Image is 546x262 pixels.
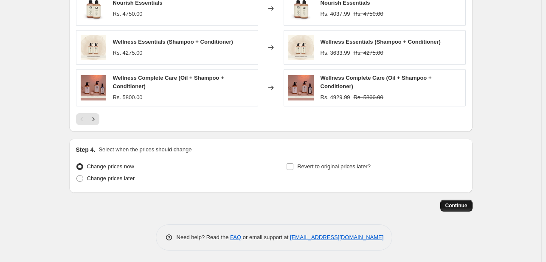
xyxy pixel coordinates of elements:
[113,49,143,57] div: Rs. 4275.00
[113,75,224,89] span: Wellness Complete Care (Oil + Shampoo + Conditioner)
[87,113,99,125] button: Next
[76,113,99,125] nav: Pagination
[81,75,106,100] img: Wellness_CC_80x.png
[113,10,143,18] div: Rs. 4750.00
[99,145,191,154] p: Select when the prices should change
[76,145,96,154] h2: Step 4.
[113,39,233,45] span: Wellness Essentials (Shampoo + Conditioner)
[290,234,383,240] a: [EMAIL_ADDRESS][DOMAIN_NAME]
[321,10,350,18] div: Rs. 4037.99
[87,163,134,170] span: Change prices now
[440,200,473,212] button: Continue
[297,163,371,170] span: Revert to original prices later?
[321,49,350,57] div: Rs. 3633.99
[354,93,383,102] strike: Rs. 5800.00
[288,35,314,60] img: Wellness_essentials_80x.png
[354,10,383,18] strike: Rs. 4750.00
[321,93,350,102] div: Rs. 4929.99
[241,234,290,240] span: or email support at
[87,175,135,181] span: Change prices later
[81,35,106,60] img: Wellness_essentials_80x.png
[113,93,143,102] div: Rs. 5800.00
[321,75,432,89] span: Wellness Complete Care (Oil + Shampoo + Conditioner)
[177,234,231,240] span: Need help? Read the
[288,75,314,100] img: Wellness_CC_80x.png
[321,39,441,45] span: Wellness Essentials (Shampoo + Conditioner)
[230,234,241,240] a: FAQ
[354,49,383,57] strike: Rs. 4275.00
[445,202,467,209] span: Continue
